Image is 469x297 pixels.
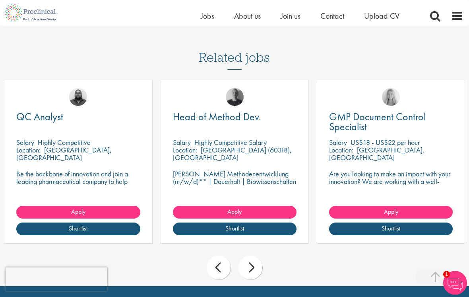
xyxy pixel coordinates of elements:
[329,223,453,236] a: Shortlist
[320,11,344,21] a: Contact
[16,206,140,219] a: Apply
[234,11,261,21] a: About us
[238,256,262,280] div: next
[329,138,347,147] span: Salary
[38,138,91,147] p: Highly Competitive
[351,138,420,147] p: US$18 - US$22 per hour
[173,112,297,122] a: Head of Method Dev.
[173,146,292,162] p: [GEOGRAPHIC_DATA] (60318), [GEOGRAPHIC_DATA]
[16,170,140,193] p: Be the backbone of innovation and join a leading pharmaceutical company to help keep life-changin...
[226,88,244,106] img: Felix Zimmer
[329,112,453,132] a: GMP Document Control Specialist
[173,206,297,219] a: Apply
[443,271,467,295] img: Chatbot
[194,138,267,147] p: Highly Competitive Salary
[16,223,140,236] a: Shortlist
[173,170,297,201] p: [PERSON_NAME] Methodenentwicklung (m/w/d)** | Dauerhaft | Biowissenschaften | [GEOGRAPHIC_DATA] (...
[201,11,214,21] a: Jobs
[69,88,87,106] img: Ashley Bennett
[71,208,85,216] span: Apply
[16,146,112,162] p: [GEOGRAPHIC_DATA], [GEOGRAPHIC_DATA]
[173,223,297,236] a: Shortlist
[173,146,197,155] span: Location:
[207,256,231,280] div: prev
[382,88,400,106] img: Shannon Briggs
[227,208,242,216] span: Apply
[199,31,270,70] h3: Related jobs
[16,110,63,124] span: QC Analyst
[16,112,140,122] a: QC Analyst
[16,138,34,147] span: Salary
[281,11,300,21] a: Join us
[329,146,353,155] span: Location:
[384,208,398,216] span: Apply
[443,271,450,278] span: 1
[329,146,424,162] p: [GEOGRAPHIC_DATA], [GEOGRAPHIC_DATA]
[329,110,426,134] span: GMP Document Control Specialist
[173,138,191,147] span: Salary
[173,110,261,124] span: Head of Method Dev.
[364,11,399,21] a: Upload CV
[329,170,453,201] p: Are you looking to make an impact with your innovation? We are working with a well-established ph...
[329,206,453,219] a: Apply
[16,146,41,155] span: Location:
